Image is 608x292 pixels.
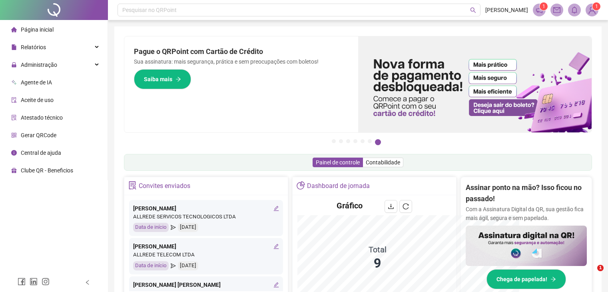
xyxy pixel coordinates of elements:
[30,278,38,286] span: linkedin
[332,139,336,143] button: 1
[273,244,279,249] span: edit
[11,168,17,173] span: gift
[337,200,363,211] h4: Gráfico
[21,150,61,156] span: Central de ajuda
[466,226,587,266] img: banner%2F02c71560-61a6-44d4-94b9-c8ab97240462.png
[178,261,198,270] div: [DATE]
[21,26,54,33] span: Página inicial
[553,6,560,14] span: mail
[466,205,587,222] p: Com a Assinatura Digital da QR, sua gestão fica mais ágil, segura e sem papelada.
[11,115,17,120] span: solution
[273,206,279,211] span: edit
[21,132,56,138] span: Gerar QRCode
[171,261,176,270] span: send
[273,282,279,288] span: edit
[485,6,528,14] span: [PERSON_NAME]
[346,139,350,143] button: 3
[597,265,604,271] span: 1
[388,203,394,210] span: download
[171,223,176,232] span: send
[586,4,598,16] img: 82184
[134,69,191,89] button: Saiba mais
[297,181,305,190] span: pie-chart
[11,97,17,103] span: audit
[540,2,548,10] sup: 1
[595,4,598,9] span: 1
[353,139,357,143] button: 4
[307,179,370,193] div: Dashboard de jornada
[358,36,592,132] img: banner%2F096dab35-e1a4-4d07-87c2-cf089f3812bf.png
[42,278,50,286] span: instagram
[11,44,17,50] span: file
[21,167,73,174] span: Clube QR - Beneficios
[11,27,17,32] span: home
[18,278,26,286] span: facebook
[21,79,52,86] span: Agente de IA
[470,7,476,13] span: search
[134,46,349,57] h2: Pague o QRPoint com Cartão de Crédito
[11,62,17,68] span: lock
[366,159,400,166] span: Contabilidade
[403,203,409,210] span: reload
[592,2,600,10] sup: Atualize o seu contato no menu Meus Dados
[175,76,181,82] span: arrow-right
[11,150,17,156] span: info-circle
[133,223,169,232] div: Data de início
[144,75,172,84] span: Saiba mais
[21,114,63,121] span: Atestado técnico
[21,62,57,68] span: Administração
[542,4,545,9] span: 1
[375,139,381,145] button: 7
[85,280,90,285] span: left
[368,139,372,143] button: 6
[536,6,543,14] span: notification
[486,269,566,289] button: Chega de papelada!
[316,159,360,166] span: Painel de controle
[133,213,279,221] div: ALLREDE SERVICOS TECNOLOGICOS LTDA
[21,44,46,50] span: Relatórios
[361,139,365,143] button: 5
[21,97,54,103] span: Aceite de uso
[133,204,279,213] div: [PERSON_NAME]
[133,251,279,259] div: ALLREDE TELECOM LTDA
[11,132,17,138] span: qrcode
[571,6,578,14] span: bell
[178,223,198,232] div: [DATE]
[134,57,349,66] p: Sua assinatura: mais segurança, prática e sem preocupações com boletos!
[133,280,279,289] div: [PERSON_NAME] [PERSON_NAME]
[550,276,556,282] span: arrow-right
[133,242,279,251] div: [PERSON_NAME]
[339,139,343,143] button: 2
[128,181,137,190] span: solution
[581,265,600,284] iframe: Intercom live chat
[139,179,190,193] div: Convites enviados
[466,182,587,205] h2: Assinar ponto na mão? Isso ficou no passado!
[133,261,169,270] div: Data de início
[496,275,547,284] span: Chega de papelada!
